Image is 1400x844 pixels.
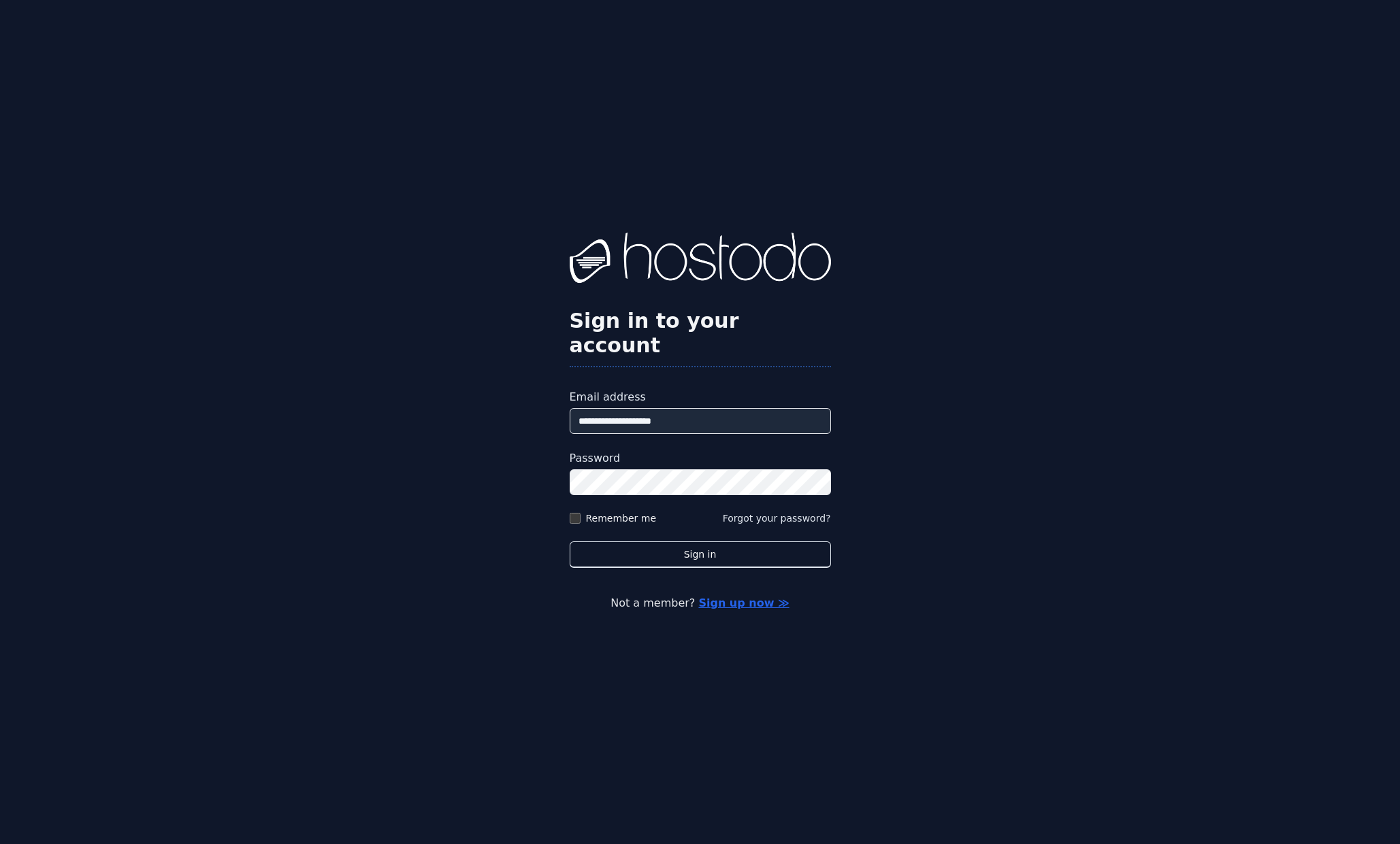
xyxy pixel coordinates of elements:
[723,511,831,525] button: Forgot your password?
[570,309,831,358] h2: Sign in to your account
[570,450,831,467] label: Password
[698,596,789,609] a: Sign up now ≫
[570,389,831,405] label: Email address
[586,511,657,525] label: Remember me
[570,233,831,287] img: Hostodo
[65,595,1335,611] p: Not a member?
[570,541,831,568] button: Sign in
